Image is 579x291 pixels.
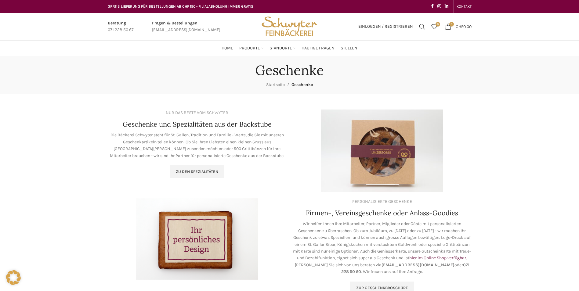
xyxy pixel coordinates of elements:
[456,24,463,29] span: CHF
[255,62,324,78] h1: Geschenke
[341,45,357,51] span: Stellen
[259,13,319,40] img: Bäckerei Schwyter
[457,0,472,13] a: KONTAKT
[108,132,287,159] p: Die Bäckerei Schwyter steht für St. Gallen, Tradition und Familie - Werte, die Sie mit unseren Ge...
[456,24,472,29] bdi: 0.00
[176,169,218,174] span: Zu den Spezialitäten
[108,20,134,34] a: Infobox link
[222,42,233,54] a: Home
[302,42,335,54] a: Häufige Fragen
[270,45,292,51] span: Standorte
[222,45,233,51] span: Home
[358,24,413,29] span: Einloggen / Registrieren
[436,22,440,27] span: 0
[454,0,475,13] div: Secondary navigation
[105,42,475,54] div: Main navigation
[355,20,416,33] a: Einloggen / Registrieren
[442,20,475,33] a: 0 CHF0.00
[457,4,472,9] span: KONTAKT
[428,20,440,33] a: 0
[443,2,450,11] a: Linkedin social link
[239,45,260,51] span: Produkte
[428,20,440,33] div: Meine Wunschliste
[382,262,454,268] strong: [EMAIL_ADDRESS][DOMAIN_NAME]
[306,208,458,218] h4: Firmen-, Vereinsgeschenke oder Anlass-Goodies
[356,286,408,290] span: Zur geschenkbroschüre
[293,221,472,275] p: Wir helfen Ihnen Ihre Mitarbeiter, Partner, Miglieder oder Gäste mit personalisierten Geschenken ...
[170,165,224,178] a: Zu den Spezialitäten
[123,120,272,129] h4: Geschenke und Spezialitäten aus der Backstube
[270,42,295,54] a: Standorte
[352,198,412,205] div: PERSONALISIERTE GESCHENKE
[409,255,466,260] a: hier im Online Shop verfügbar
[436,2,443,11] a: Instagram social link
[449,22,454,27] span: 0
[108,4,253,9] span: GRATIS LIEFERUNG FÜR BESTELLUNGEN AB CHF 150 - FILIALABHOLUNG IMMER GRATIS
[416,20,428,33] a: Suchen
[302,45,335,51] span: Häufige Fragen
[259,23,319,29] a: Site logo
[266,82,285,87] a: Startseite
[341,42,357,54] a: Stellen
[166,110,228,116] div: NUR DAS BESTE VOM SCHWYTER
[152,20,220,34] a: Infobox link
[291,82,313,87] span: Geschenke
[429,2,436,11] a: Facebook social link
[239,42,263,54] a: Produkte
